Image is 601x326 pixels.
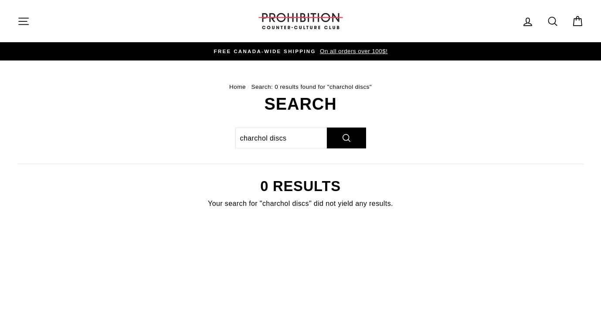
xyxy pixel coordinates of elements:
img: PROHIBITION COUNTER-CULTURE CLUB [257,13,344,29]
p: Your search for "charchol discs" did not yield any results. [17,198,584,209]
a: FREE CANADA-WIDE SHIPPING On all orders over 100$! [20,47,582,56]
input: Search our store [235,128,327,148]
span: On all orders over 100$! [318,48,387,54]
a: Home [229,84,246,90]
h2: 0 results [17,179,584,194]
span: Search: 0 results found for "charchol discs" [251,84,372,90]
span: FREE CANADA-WIDE SHIPPING [214,49,316,54]
span: / [248,84,249,90]
h1: Search [17,96,584,112]
nav: breadcrumbs [17,82,584,92]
